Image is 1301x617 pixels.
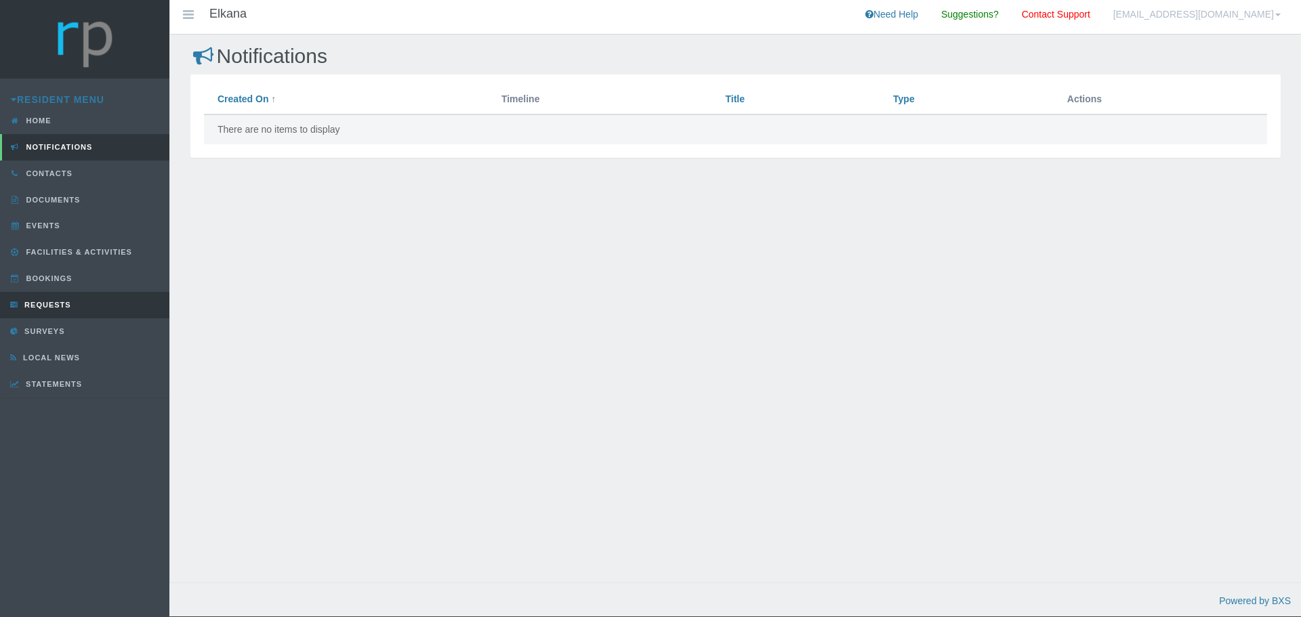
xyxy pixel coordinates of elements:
[23,196,81,204] span: Documents
[21,327,64,335] span: Surveys
[23,143,93,151] span: Notifications
[21,301,71,309] span: Requests
[23,221,60,230] span: Events
[23,169,73,177] span: Contacts
[190,45,1281,67] h2: Notifications
[501,93,540,104] span: Timeline
[11,94,104,105] a: Resident Menu
[1219,595,1291,606] a: Powered by BXS
[20,354,80,362] span: Local News
[23,274,73,282] span: Bookings
[204,114,1267,144] td: There are no items to display
[22,380,82,388] span: Statements
[893,93,915,104] a: Type
[23,116,51,125] span: Home
[726,93,745,104] a: Title
[23,248,132,256] span: Facilities & Activities
[218,93,268,104] a: Created On
[209,7,247,21] h4: Elkana
[1067,93,1102,104] span: Actions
